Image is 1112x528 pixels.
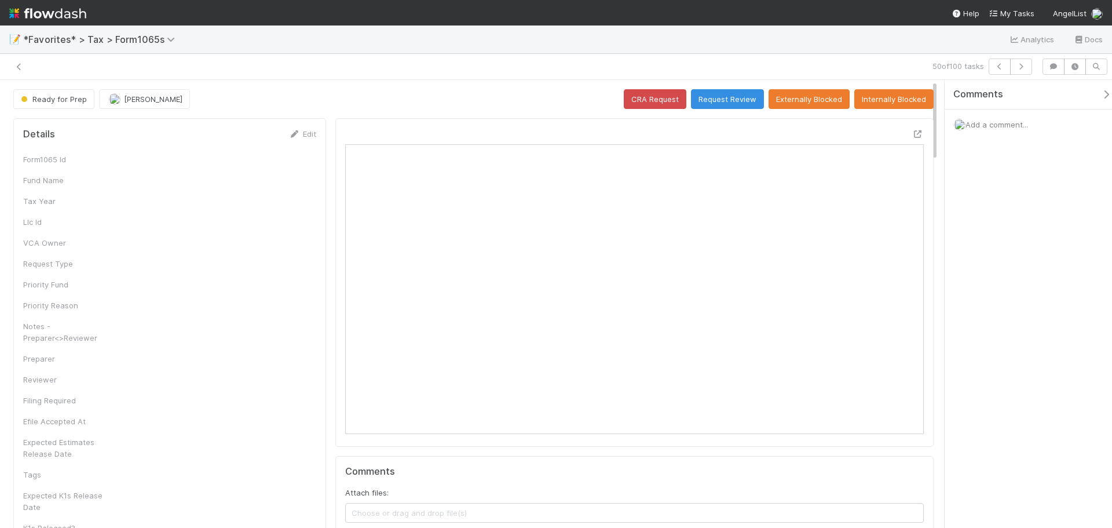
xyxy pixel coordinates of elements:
span: Add a comment... [965,120,1028,129]
img: logo-inverted-e16ddd16eac7371096b0.svg [9,3,86,23]
div: Priority Reason [23,300,110,311]
div: Request Type [23,258,110,270]
a: Analytics [1009,32,1055,46]
label: Attach files: [345,487,389,498]
div: Priority Fund [23,279,110,290]
h5: Comments [345,466,924,478]
span: AngelList [1053,9,1087,18]
span: 📝 [9,34,21,44]
span: Comments [953,89,1003,100]
span: My Tasks [989,9,1034,18]
div: Reviewer [23,374,110,385]
img: avatar_cfa6ccaa-c7d9-46b3-b608-2ec56ecf97ad.png [954,119,965,130]
span: *Favorites* > Tax > Form1065s [23,34,181,45]
button: [PERSON_NAME] [99,89,190,109]
div: Form1065 Id [23,154,110,165]
div: VCA Owner [23,237,110,249]
a: Docs [1073,32,1103,46]
div: Filing Required [23,395,110,406]
span: Choose or drag and drop file(s) [346,504,923,522]
div: Tax Year [23,195,110,207]
div: Llc Id [23,216,110,228]
div: Expected Estimates Release Date [23,436,110,460]
button: Internally Blocked [854,89,934,109]
div: Efile Accepted At [23,416,110,427]
img: avatar_cfa6ccaa-c7d9-46b3-b608-2ec56ecf97ad.png [1091,8,1103,20]
h5: Details [23,129,55,140]
a: My Tasks [989,8,1034,19]
a: Edit [289,129,316,139]
span: 50 of 100 tasks [932,60,984,72]
div: Preparer [23,353,110,365]
button: Externally Blocked [769,89,850,109]
button: CRA Request [624,89,686,109]
div: Help [952,8,979,19]
div: Fund Name [23,174,110,186]
div: Tags [23,469,110,480]
div: Expected K1s Release Date [23,490,110,513]
div: Notes - Preparer<>Reviewer [23,321,110,344]
button: Request Review [691,89,764,109]
img: avatar_cfa6ccaa-c7d9-46b3-b608-2ec56ecf97ad.png [109,93,120,105]
span: [PERSON_NAME] [124,94,182,104]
